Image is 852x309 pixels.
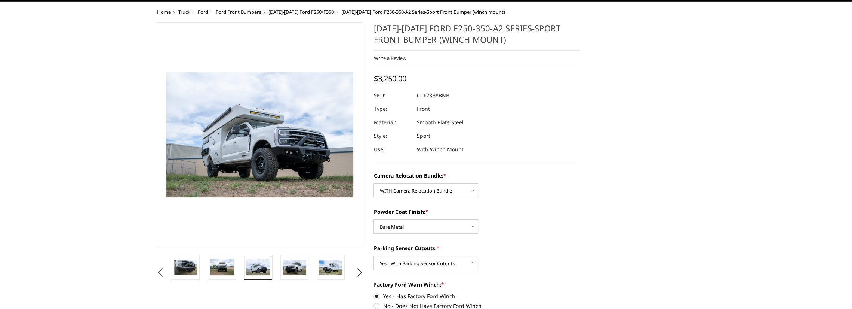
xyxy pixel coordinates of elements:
[246,259,270,275] img: 2023-2025 Ford F250-350-A2 Series-Sport Front Bumper (winch mount)
[416,116,463,129] dd: Smooth Plate Steel
[373,281,580,288] label: Factory Ford Warn Winch:
[210,259,234,275] img: 2023-2025 Ford F250-350-A2 Series-Sport Front Bumper (winch mount)
[157,22,363,247] a: 2023-2025 Ford F250-350-A2 Series-Sport Front Bumper (winch mount)
[157,9,171,15] a: Home
[373,208,580,216] label: Powder Coat Finish:
[354,267,365,278] button: Next
[373,22,580,51] h1: [DATE]-[DATE] Ford F250-350-A2 Series-Sport Front Bumper (winch mount)
[319,260,342,275] img: 2023-2025 Ford F250-350-A2 Series-Sport Front Bumper (winch mount)
[174,260,197,275] img: 2023-2025 Ford F250-350-A2 Series-Sport Front Bumper (winch mount)
[373,116,411,129] dt: Material:
[216,9,261,15] a: Ford Front Bumpers
[373,143,411,156] dt: Use:
[268,9,334,15] a: [DATE]-[DATE] Ford F250/F350
[416,143,463,156] dd: With Winch Mount
[416,89,449,102] dd: CCF23BYBNB
[155,267,166,278] button: Previous
[815,273,852,309] iframe: Chat Widget
[373,89,411,102] dt: SKU:
[373,244,580,252] label: Parking Sensor Cutouts:
[373,129,411,143] dt: Style:
[341,9,505,15] span: [DATE]-[DATE] Ford F250-350-A2 Series-Sport Front Bumper (winch mount)
[178,9,190,15] a: Truck
[283,260,306,275] img: 2023-2025 Ford F250-350-A2 Series-Sport Front Bumper (winch mount)
[373,73,406,84] span: $3,250.00
[373,292,580,300] label: Yes - Has Factory Ford Winch
[416,102,430,116] dd: Front
[373,172,580,179] label: Camera Relocation Bundle:
[373,102,411,116] dt: Type:
[416,129,430,143] dd: Sport
[373,55,406,61] a: Write a Review
[198,9,208,15] a: Ford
